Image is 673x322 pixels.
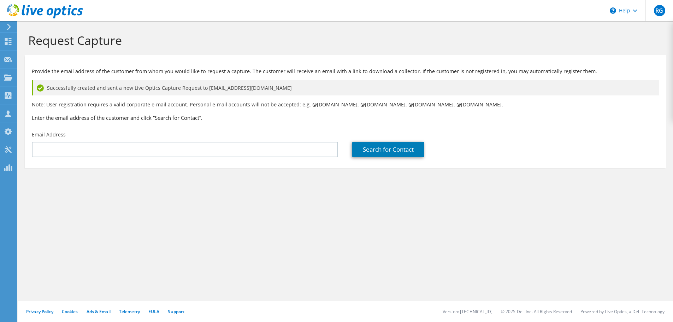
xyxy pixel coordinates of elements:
li: Powered by Live Optics, a Dell Technology [580,309,665,315]
li: Version: [TECHNICAL_ID] [443,309,492,315]
a: Search for Contact [352,142,424,157]
li: © 2025 Dell Inc. All Rights Reserved [501,309,572,315]
a: Privacy Policy [26,309,53,315]
a: Support [168,309,184,315]
a: Ads & Email [87,309,111,315]
label: Email Address [32,131,66,138]
h3: Enter the email address of the customer and click “Search for Contact”. [32,114,659,122]
span: RG [654,5,665,16]
a: Cookies [62,309,78,315]
svg: \n [610,7,616,14]
a: Telemetry [119,309,140,315]
p: Note: User registration requires a valid corporate e-mail account. Personal e-mail accounts will ... [32,101,659,109]
a: EULA [148,309,159,315]
p: Provide the email address of the customer from whom you would like to request a capture. The cust... [32,68,659,75]
span: Successfully created and sent a new Live Optics Capture Request to [EMAIL_ADDRESS][DOMAIN_NAME] [47,84,292,92]
h1: Request Capture [28,33,659,48]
